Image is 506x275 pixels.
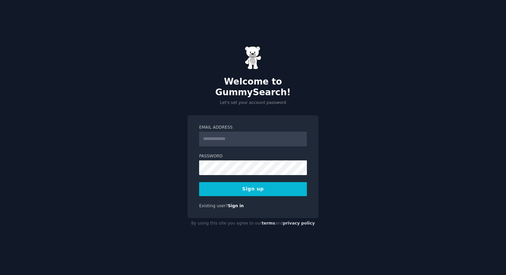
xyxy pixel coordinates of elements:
button: Sign up [199,182,307,196]
a: privacy policy [283,221,315,226]
div: By using this site you agree to our and [187,218,319,229]
label: Password [199,153,307,159]
img: Gummy Bear [245,46,261,70]
a: terms [262,221,275,226]
p: Let's set your account password [187,100,319,106]
label: Email Address [199,125,307,131]
h2: Welcome to GummySearch! [187,77,319,98]
a: Sign in [228,203,244,208]
span: Existing user? [199,203,228,208]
